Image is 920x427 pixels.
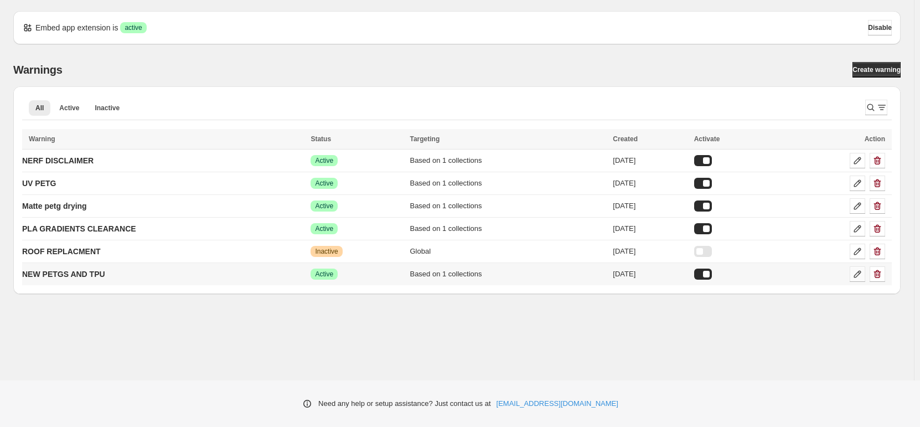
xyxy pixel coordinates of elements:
div: Based on 1 collections [410,200,606,212]
div: [DATE] [613,223,687,234]
div: Based on 1 collections [410,155,606,166]
span: Active [315,224,333,233]
a: UV PETG [22,174,56,192]
span: Action [865,135,885,143]
p: NERF DISCLAIMER [22,155,94,166]
span: Active [315,179,333,188]
span: Active [315,156,333,165]
p: NEW PETGS AND TPU [22,269,105,280]
div: [DATE] [613,155,687,166]
div: Global [410,246,606,257]
span: Active [315,270,333,279]
a: Create warning [852,62,901,78]
a: ROOF REPLACMENT [22,243,101,260]
h2: Warnings [13,63,63,76]
div: Based on 1 collections [410,269,606,280]
div: [DATE] [613,269,687,280]
span: Disable [868,23,892,32]
span: Status [311,135,331,143]
span: Active [315,202,333,210]
button: Disable [868,20,892,35]
p: PLA GRADIENTS CLEARANCE [22,223,136,234]
span: Targeting [410,135,440,143]
p: UV PETG [22,178,56,189]
div: [DATE] [613,200,687,212]
p: Embed app extension is [35,22,118,33]
p: ROOF REPLACMENT [22,246,101,257]
div: [DATE] [613,178,687,189]
div: Based on 1 collections [410,178,606,189]
a: Matte petg drying [22,197,87,215]
a: NEW PETGS AND TPU [22,265,105,283]
div: Based on 1 collections [410,223,606,234]
span: Activate [694,135,720,143]
span: active [125,23,142,32]
span: Inactive [315,247,338,256]
span: Active [59,104,79,112]
span: Create warning [852,65,901,74]
a: [EMAIL_ADDRESS][DOMAIN_NAME] [497,398,618,409]
span: All [35,104,44,112]
p: Matte petg drying [22,200,87,212]
button: Search and filter results [865,100,887,115]
a: PLA GRADIENTS CLEARANCE [22,220,136,238]
span: Warning [29,135,55,143]
span: Inactive [95,104,120,112]
div: [DATE] [613,246,687,257]
a: NERF DISCLAIMER [22,152,94,169]
span: Created [613,135,638,143]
